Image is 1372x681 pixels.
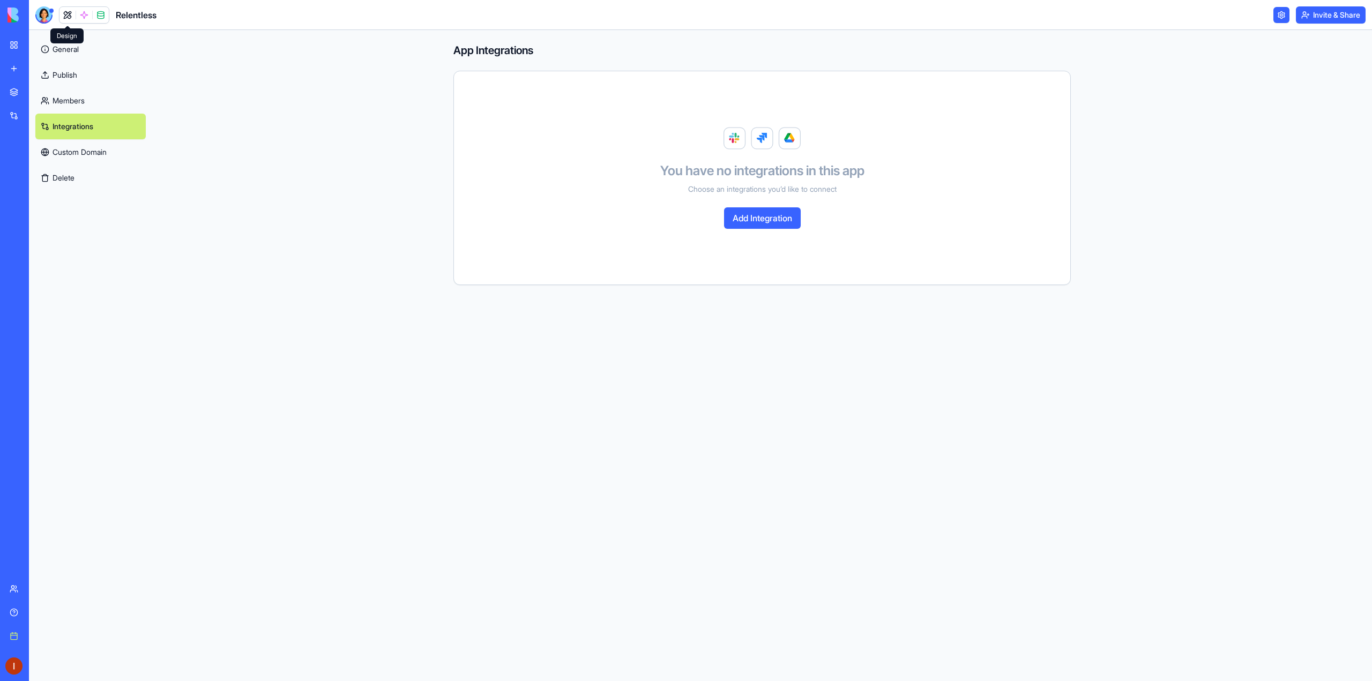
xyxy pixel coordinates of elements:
[35,62,146,88] a: Publish
[35,139,146,165] a: Custom Domain
[1296,6,1366,24] button: Invite & Share
[5,657,23,675] img: ACg8ocKU0dK0jqdVr9fAgMX4mCreKjRL-8UsWQ6StUhnEFUxcY7ryg=s96-c
[35,114,146,139] a: Integrations
[724,207,801,229] button: Add Integration
[8,8,74,23] img: logo
[35,165,146,191] button: Delete
[116,9,156,21] span: Relentless
[453,43,1071,58] h4: App Integrations
[724,127,801,149] img: Logic
[35,36,146,62] a: General
[660,162,864,179] h3: You have no integrations in this app
[688,184,837,194] span: Choose an integrations you’d like to connect
[50,28,84,43] div: Design
[35,88,146,114] a: Members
